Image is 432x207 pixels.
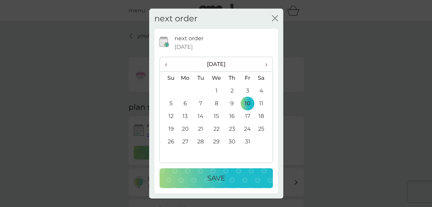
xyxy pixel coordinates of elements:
td: 24 [240,123,255,135]
button: close [272,15,278,22]
th: Mo [177,72,193,85]
td: 2 [224,85,240,97]
td: 11 [255,97,272,110]
td: 13 [177,110,193,123]
td: 4 [255,85,272,97]
td: 17 [240,110,255,123]
td: 18 [255,110,272,123]
p: next order [175,34,203,43]
span: [DATE] [175,43,193,52]
td: 31 [240,135,255,148]
th: Tu [193,72,208,85]
td: 12 [160,110,177,123]
td: 27 [177,135,193,148]
th: Su [160,72,177,85]
td: 26 [160,135,177,148]
td: 28 [193,135,208,148]
td: 1 [208,85,224,97]
td: 29 [208,135,224,148]
td: 23 [224,123,240,135]
span: ‹ [165,57,172,72]
th: Sa [255,72,272,85]
th: We [208,72,224,85]
th: Fr [240,72,255,85]
td: 8 [208,97,224,110]
h2: next order [154,14,198,24]
td: 15 [208,110,224,123]
td: 9 [224,97,240,110]
td: 6 [177,97,193,110]
td: 22 [208,123,224,135]
td: 14 [193,110,208,123]
th: [DATE] [177,57,255,72]
span: › [260,57,267,72]
td: 20 [177,123,193,135]
td: 5 [160,97,177,110]
td: 25 [255,123,272,135]
p: Save [207,173,225,184]
td: 30 [224,135,240,148]
td: 3 [240,85,255,97]
button: Save [159,168,273,188]
th: Th [224,72,240,85]
td: 21 [193,123,208,135]
td: 10 [240,97,255,110]
td: 16 [224,110,240,123]
td: 19 [160,123,177,135]
td: 7 [193,97,208,110]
